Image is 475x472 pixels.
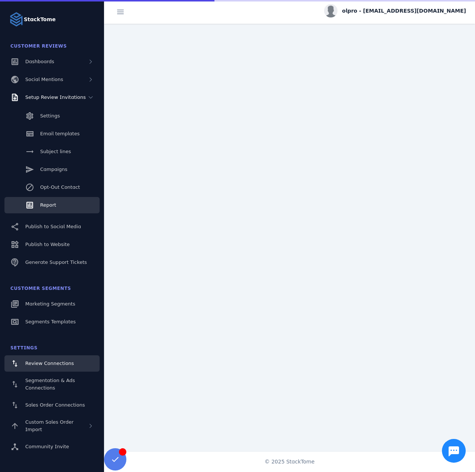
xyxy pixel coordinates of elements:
[25,378,75,391] span: Segmentation & Ads Connections
[40,131,80,136] span: Email templates
[4,314,100,330] a: Segments Templates
[4,179,100,195] a: Opt-Out Contact
[40,113,60,119] span: Settings
[40,184,80,190] span: Opt-Out Contact
[265,458,315,466] span: © 2025 StackTome
[25,59,54,64] span: Dashboards
[4,355,100,372] a: Review Connections
[25,242,70,247] span: Publish to Website
[10,345,38,350] span: Settings
[25,94,86,100] span: Setup Review Invitations
[24,16,56,23] strong: StackTome
[4,143,100,160] a: Subject lines
[4,397,100,413] a: Sales Order Connections
[9,12,24,27] img: Logo image
[4,108,100,124] a: Settings
[25,361,74,366] span: Review Connections
[25,444,69,449] span: Community Invite
[4,161,100,178] a: Campaigns
[324,4,337,17] img: profile.jpg
[25,319,76,324] span: Segments Templates
[4,254,100,271] a: Generate Support Tickets
[342,7,466,15] span: olpro - [EMAIL_ADDRESS][DOMAIN_NAME]
[10,43,67,49] span: Customer Reviews
[4,126,100,142] a: Email templates
[25,419,74,432] span: Custom Sales Order Import
[25,259,87,265] span: Generate Support Tickets
[25,402,85,408] span: Sales Order Connections
[4,236,100,253] a: Publish to Website
[25,77,63,82] span: Social Mentions
[10,286,71,291] span: Customer Segments
[4,373,100,395] a: Segmentation & Ads Connections
[324,4,466,17] button: olpro - [EMAIL_ADDRESS][DOMAIN_NAME]
[40,167,67,172] span: Campaigns
[4,296,100,312] a: Marketing Segments
[4,439,100,455] a: Community Invite
[40,149,71,154] span: Subject lines
[40,202,56,208] span: Report
[4,197,100,213] a: Report
[25,224,81,229] span: Publish to Social Media
[4,219,100,235] a: Publish to Social Media
[25,301,75,307] span: Marketing Segments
